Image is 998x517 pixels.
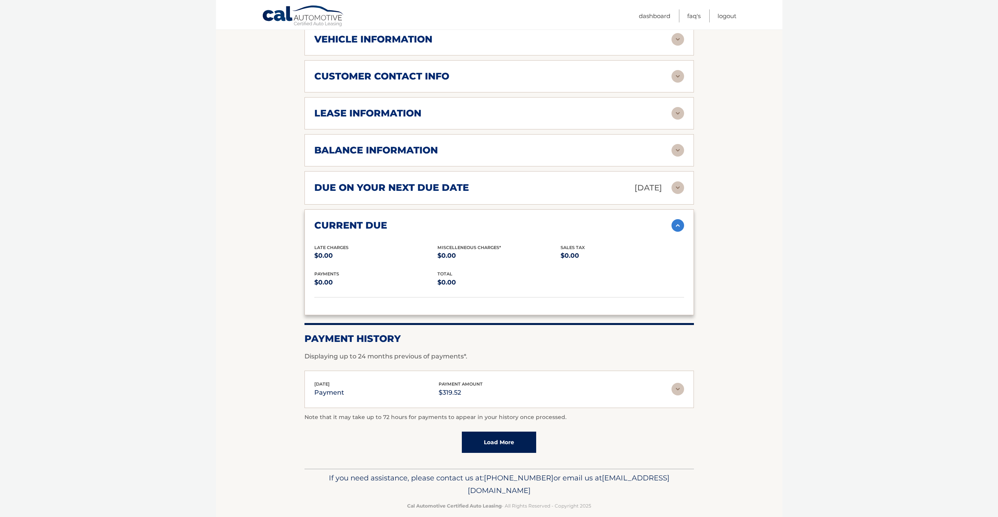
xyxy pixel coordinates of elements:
[304,413,694,422] p: Note that it may take up to 72 hours for payments to appear in your history once processed.
[437,250,561,261] p: $0.00
[314,277,437,288] p: $0.00
[314,144,438,156] h2: balance information
[314,271,339,277] span: payments
[439,381,483,387] span: payment amount
[437,271,452,277] span: total
[671,181,684,194] img: accordion-rest.svg
[310,502,689,510] p: - All Rights Reserved - Copyright 2025
[671,383,684,395] img: accordion-rest.svg
[437,277,561,288] p: $0.00
[484,473,553,482] span: [PHONE_NUMBER]
[439,387,483,398] p: $319.52
[314,220,387,231] h2: current due
[561,250,684,261] p: $0.00
[671,107,684,120] img: accordion-rest.svg
[718,9,736,22] a: Logout
[314,381,330,387] span: [DATE]
[671,70,684,83] img: accordion-rest.svg
[314,387,344,398] p: payment
[314,182,469,194] h2: due on your next due date
[314,70,449,82] h2: customer contact info
[314,33,432,45] h2: vehicle information
[314,250,437,261] p: $0.00
[671,33,684,46] img: accordion-rest.svg
[262,5,345,28] a: Cal Automotive
[437,245,501,250] span: Miscelleneous Charges*
[671,144,684,157] img: accordion-rest.svg
[687,9,701,22] a: FAQ's
[314,107,421,119] h2: lease information
[639,9,670,22] a: Dashboard
[561,245,585,250] span: Sales Tax
[407,503,502,509] strong: Cal Automotive Certified Auto Leasing
[462,432,536,453] a: Load More
[310,472,689,497] p: If you need assistance, please contact us at: or email us at
[304,333,694,345] h2: Payment History
[304,352,694,361] p: Displaying up to 24 months previous of payments*.
[314,245,349,250] span: Late Charges
[635,181,662,195] p: [DATE]
[671,219,684,232] img: accordion-active.svg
